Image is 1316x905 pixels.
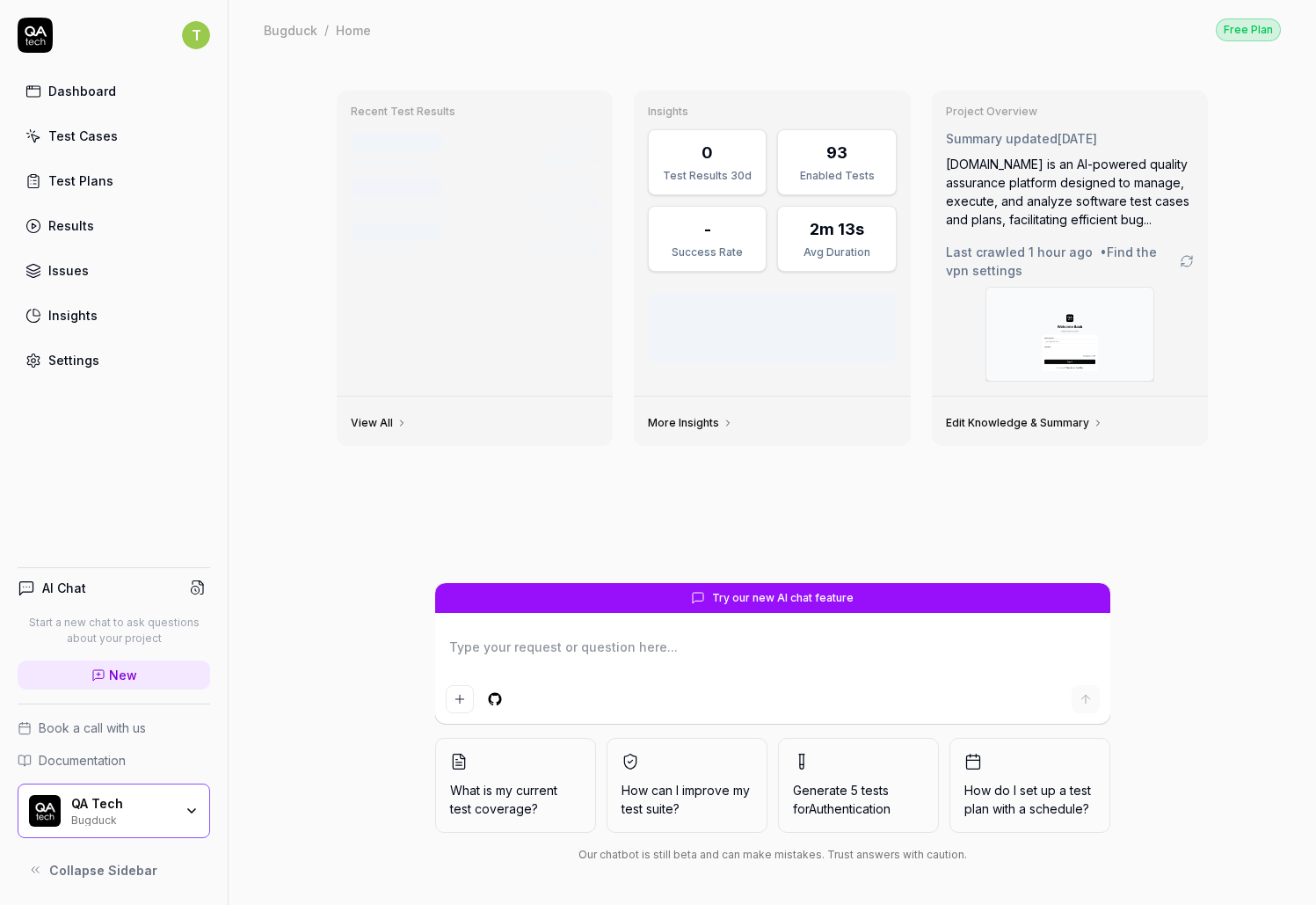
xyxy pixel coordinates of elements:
div: Our chatbot is still beta and can make mistakes. Trust answers with caution. [435,847,1110,863]
a: Edit Knowledge & Summary [946,416,1103,430]
div: 12 tests [543,153,583,169]
div: Results [48,216,94,235]
div: Free Plan [1216,18,1281,41]
div: [DOMAIN_NAME] is an AI-powered quality assurance platform designed to manage, execute, and analyz... [946,155,1195,229]
div: Enabled Tests [789,168,884,184]
img: QA Tech Logo [29,795,61,827]
a: Insights [18,298,210,332]
div: GitHub Push • main [351,198,450,214]
div: 93 [826,141,847,164]
div: Test Results 30d [659,168,755,184]
div: Test Cases [48,127,118,145]
time: 1 hour ago [1029,244,1093,259]
div: Home [336,21,371,39]
a: Go to crawling settings [1180,254,1194,268]
div: Test run #1233 [351,178,442,196]
button: How can I improve my test suite? [607,738,767,833]
span: Generate 5 tests for Authentication [793,783,891,816]
span: New [109,666,137,684]
button: QA Tech LogoQA TechBugduck [18,784,210,838]
a: Test Plans [18,164,210,198]
button: Collapse Sidebar [18,852,210,887]
button: How do I set up a test plan with a schedule? [949,738,1110,833]
span: How do I set up a test plan with a schedule? [964,781,1095,818]
div: QA Tech [71,796,173,812]
div: Test run #1234 [351,133,443,151]
h3: Insights [648,105,897,119]
div: Success Rate [659,244,755,260]
div: Scheduled [351,243,407,259]
div: Bugduck [71,812,173,826]
div: 2m 13s [810,217,864,241]
button: Free Plan [1216,18,1281,41]
span: What is my current test coverage? [450,781,581,818]
a: Results [18,208,210,243]
div: Test run #1232 [351,223,442,241]
div: / [324,21,329,39]
div: 12/12 tests [529,243,583,259]
time: [DATE] [1058,131,1097,146]
a: Book a call with us [18,719,210,737]
span: T [182,21,210,49]
button: T [182,18,210,53]
p: Start a new chat to ask questions about your project [18,615,210,646]
span: Book a call with us [39,719,146,737]
img: Screenshot [986,288,1153,381]
span: Summary updated [946,131,1058,146]
div: 4h ago [563,179,599,195]
div: Test Plans [48,172,113,190]
span: Documentation [39,751,126,770]
a: Issues [18,253,210,288]
a: Documentation [18,751,210,770]
div: 0 [702,141,713,164]
h3: Recent Test Results [351,105,600,119]
a: Dashboard [18,74,210,108]
h3: Project Overview [946,105,1195,119]
a: View All [351,416,407,430]
button: Generate 5 tests forAuthentication [778,738,939,833]
div: Insights [48,306,98,325]
div: Avg Duration [789,244,884,260]
div: Dashboard [48,82,116,100]
div: Manual Trigger [351,153,428,169]
a: Test Cases [18,119,210,153]
div: 2h ago [563,135,599,150]
a: More Insights [648,416,733,430]
a: Settings [18,343,210,377]
span: Last crawled [946,243,1181,280]
div: Issues [48,261,89,280]
span: Collapse Sidebar [49,861,157,879]
div: [DATE] [563,224,599,240]
div: Settings [48,351,99,369]
h4: AI Chat [42,579,86,597]
div: 8/12 tests [533,198,583,214]
div: Bugduck [264,21,317,39]
button: Add attachment [446,685,474,713]
span: How can I improve my test suite? [622,781,753,818]
div: - [704,217,711,241]
a: New [18,661,210,690]
button: What is my current test coverage? [435,738,596,833]
span: Try our new AI chat feature [712,590,854,606]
